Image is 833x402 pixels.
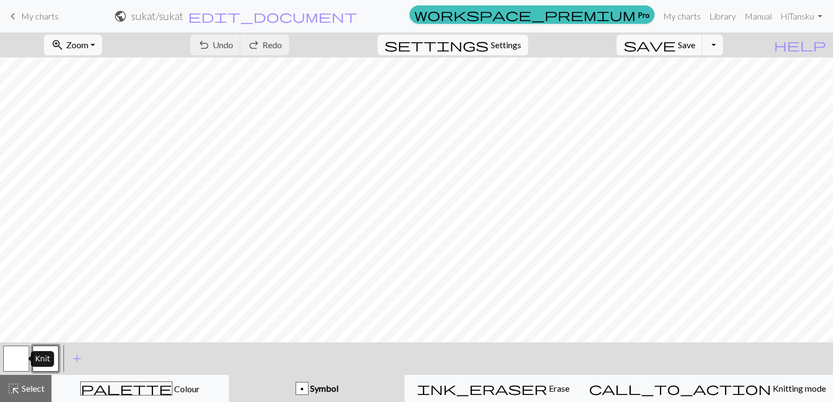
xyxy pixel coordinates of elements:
button: Erase [405,375,582,402]
a: Pro [409,5,655,24]
i: Settings [385,38,489,51]
h2: sukat / sukat [131,10,183,22]
button: Zoom [44,35,102,55]
span: Settings [491,38,521,51]
span: Zoom [66,40,88,50]
span: public [114,9,127,24]
span: workspace_premium [414,7,636,22]
span: Erase [547,383,569,393]
span: settings [385,37,489,53]
span: Colour [172,384,200,394]
span: palette [81,381,172,396]
span: Knitting mode [771,383,826,393]
span: Select [20,383,44,393]
span: ink_eraser [417,381,547,396]
a: Manual [740,5,776,27]
span: zoom_in [51,37,64,53]
button: p Symbol [229,375,405,402]
a: My charts [659,5,705,27]
span: Symbol [309,383,338,393]
span: save [624,37,676,53]
span: highlight_alt [7,381,20,396]
div: Knit [31,351,54,367]
span: My charts [21,11,59,21]
span: keyboard_arrow_left [7,9,20,24]
span: Save [678,40,695,50]
span: add [71,351,84,366]
button: Colour [52,375,229,402]
span: call_to_action [589,381,771,396]
a: My charts [7,7,59,25]
div: p [296,382,308,395]
button: Knitting mode [582,375,833,402]
button: Save [617,35,703,55]
span: edit_document [188,9,357,24]
a: Library [705,5,740,27]
button: p [33,346,59,372]
button: SettingsSettings [377,35,528,55]
span: help [774,37,826,53]
a: HiTansku [776,5,826,27]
